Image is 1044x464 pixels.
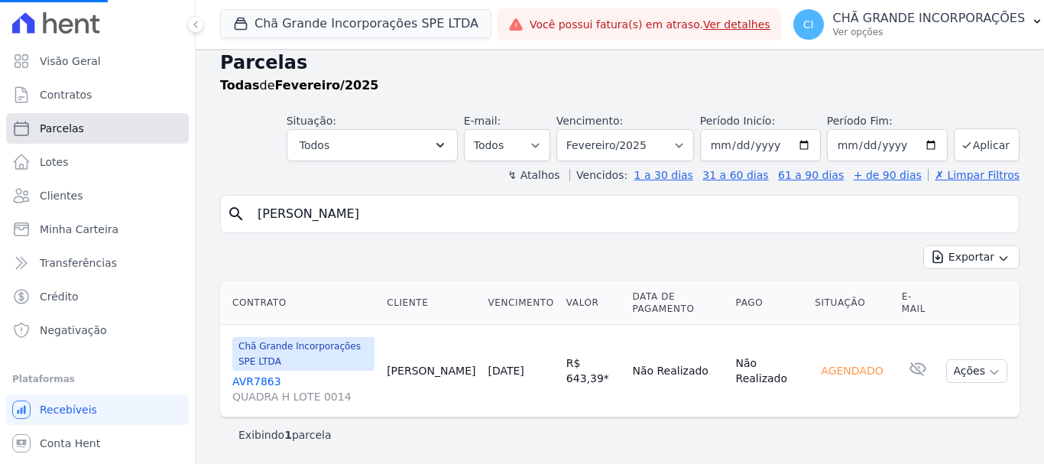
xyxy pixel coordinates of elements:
[40,402,97,417] span: Recebíveis
[6,113,189,144] a: Parcelas
[481,281,559,325] th: Vencimento
[220,281,381,325] th: Contrato
[854,169,922,181] a: + de 90 dias
[40,188,83,203] span: Clientes
[560,325,627,417] td: R$ 643,39
[232,389,374,404] span: QUADRA H LOTE 0014
[6,46,189,76] a: Visão Geral
[946,359,1007,383] button: Ações
[227,205,245,223] i: search
[803,19,814,30] span: CI
[40,87,92,102] span: Contratos
[6,428,189,459] a: Conta Hent
[232,337,374,371] span: Chã Grande Incorporações SPE LTDA
[287,115,336,127] label: Situação:
[284,429,292,441] b: 1
[275,78,379,92] strong: Fevereiro/2025
[923,245,1020,269] button: Exportar
[6,394,189,425] a: Recebíveis
[896,281,941,325] th: E-mail
[569,169,627,181] label: Vencidos:
[40,436,100,451] span: Conta Hent
[815,360,889,381] div: Agendado
[300,136,329,154] span: Todos
[833,11,1026,26] p: CHÃ GRANDE INCORPORAÇÕES
[287,129,458,161] button: Todos
[6,315,189,346] a: Negativação
[381,281,481,325] th: Cliente
[40,323,107,338] span: Negativação
[730,281,809,325] th: Pago
[634,169,693,181] a: 1 a 30 dias
[778,169,844,181] a: 61 a 90 dias
[232,374,374,404] a: AVR7863QUADRA H LOTE 0014
[6,248,189,278] a: Transferências
[220,9,491,38] button: Chã Grande Incorporações SPE LTDA
[40,222,118,237] span: Minha Carteira
[700,115,775,127] label: Período Inicío:
[40,154,69,170] span: Lotes
[954,128,1020,161] button: Aplicar
[12,370,183,388] div: Plataformas
[6,147,189,177] a: Lotes
[6,79,189,110] a: Contratos
[40,54,101,69] span: Visão Geral
[6,281,189,312] a: Crédito
[560,281,627,325] th: Valor
[730,325,809,417] td: Não Realizado
[833,26,1026,38] p: Ver opções
[703,18,770,31] a: Ver detalhes
[702,169,768,181] a: 31 a 60 dias
[40,255,117,271] span: Transferências
[530,17,770,33] span: Você possui fatura(s) em atraso.
[40,121,84,136] span: Parcelas
[381,325,481,417] td: [PERSON_NAME]
[626,281,729,325] th: Data de Pagamento
[928,169,1020,181] a: ✗ Limpar Filtros
[507,169,559,181] label: ↯ Atalhos
[220,78,260,92] strong: Todas
[238,427,332,443] p: Exibindo parcela
[6,180,189,211] a: Clientes
[248,199,1013,229] input: Buscar por nome do lote ou do cliente
[556,115,623,127] label: Vencimento:
[809,281,895,325] th: Situação
[626,325,729,417] td: Não Realizado
[488,365,524,377] a: [DATE]
[220,49,1020,76] h2: Parcelas
[40,289,79,304] span: Crédito
[6,214,189,245] a: Minha Carteira
[827,113,948,129] label: Período Fim:
[464,115,501,127] label: E-mail:
[220,76,378,95] p: de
